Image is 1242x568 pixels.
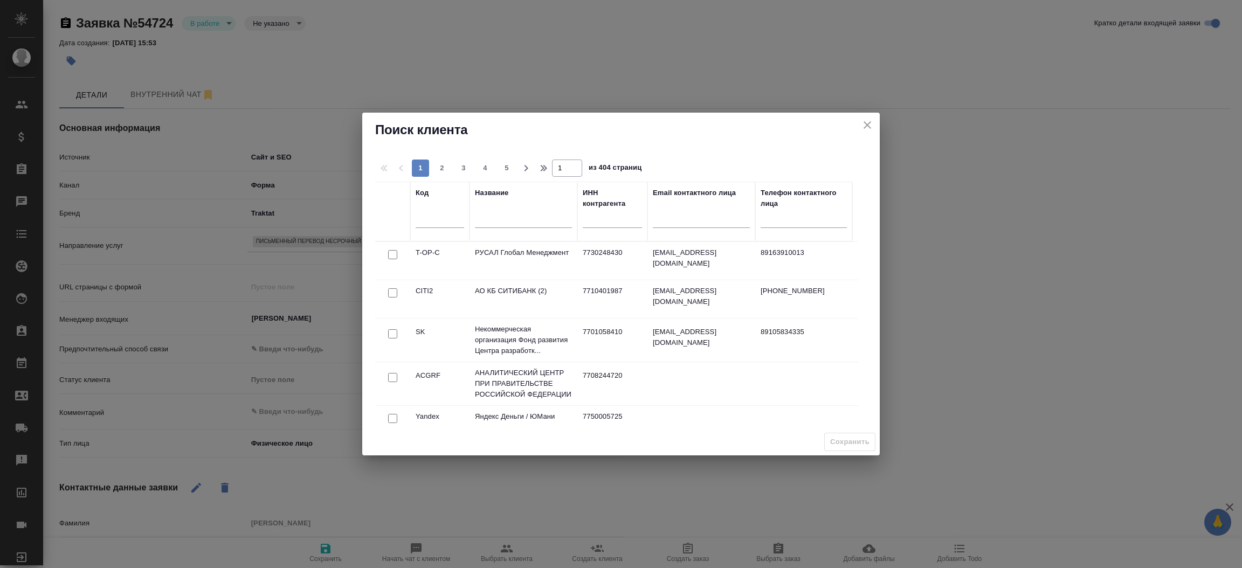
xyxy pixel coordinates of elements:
td: T-OP-C [410,242,470,280]
td: 7708244720 [577,365,647,403]
td: ACGRF [410,365,470,403]
td: 7750005725 [577,406,647,444]
button: 4 [477,160,494,177]
h2: Поиск клиента [375,121,867,138]
button: close [859,117,875,133]
div: ИНН контрагента [583,188,642,209]
td: Yandex [410,406,470,444]
span: Выберите клиента [824,433,875,452]
span: 5 [498,163,515,174]
span: 4 [477,163,494,174]
div: Email контактного лица [653,188,736,198]
p: [EMAIL_ADDRESS][DOMAIN_NAME] [653,327,750,348]
td: 7701058410 [577,321,647,359]
button: 2 [433,160,451,177]
button: 3 [455,160,472,177]
p: [PHONE_NUMBER] [761,286,847,296]
td: SK [410,321,470,359]
button: 5 [498,160,515,177]
td: 7730248430 [577,242,647,280]
span: 2 [433,163,451,174]
div: Название [475,188,508,198]
div: Телефон контактного лица [761,188,847,209]
p: [EMAIL_ADDRESS][DOMAIN_NAME] [653,247,750,269]
p: АНАЛИТИЧЕСКИЙ ЦЕНТР ПРИ ПРАВИТЕЛЬСТВЕ РОССИЙСКОЙ ФЕДЕРАЦИИ [475,368,572,400]
p: Некоммерческая организация Фонд развития Центра разработк... [475,324,572,356]
p: АО КБ СИТИБАНК (2) [475,286,572,296]
div: Код [416,188,429,198]
span: из 404 страниц [589,161,641,177]
p: [EMAIL_ADDRESS][DOMAIN_NAME] [653,286,750,307]
td: CITI2 [410,280,470,318]
p: Яндекс Деньги / ЮМани [475,411,572,422]
td: 7710401987 [577,280,647,318]
p: РУСАЛ Глобал Менеджмент [475,247,572,258]
p: 89105834335 [761,327,847,337]
span: 3 [455,163,472,174]
p: 89163910013 [761,247,847,258]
